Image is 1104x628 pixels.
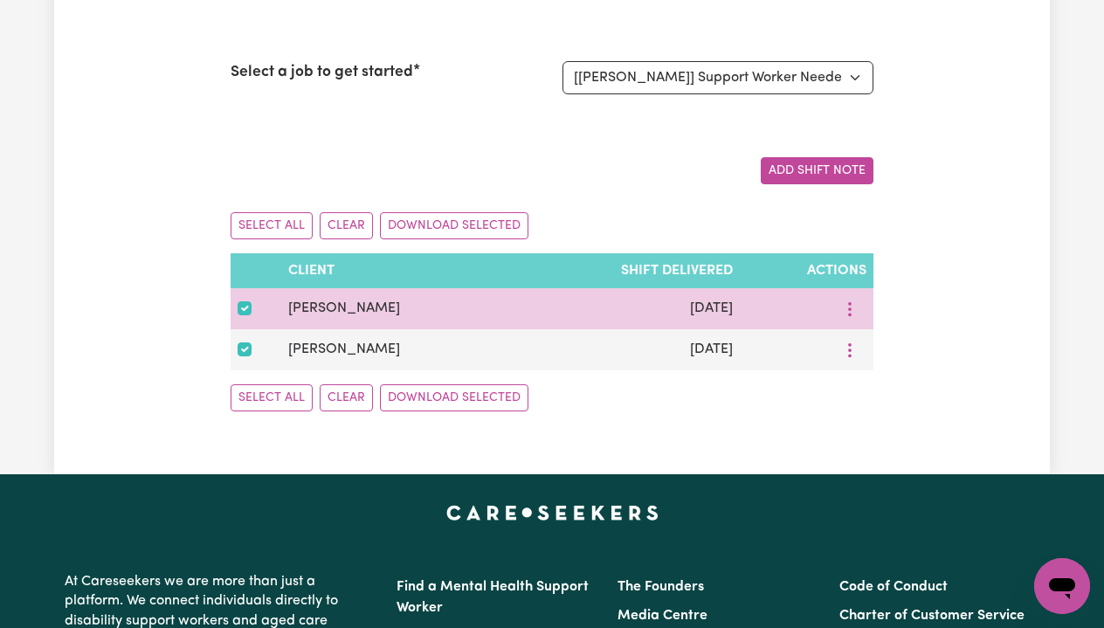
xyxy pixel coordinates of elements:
[618,580,704,594] a: The Founders
[288,342,400,356] span: [PERSON_NAME]
[511,288,740,329] td: [DATE]
[231,212,313,239] button: Select All
[1034,558,1090,614] iframe: Button to launch messaging window
[833,295,866,322] button: More options
[231,61,413,84] label: Select a job to get started
[320,384,373,411] button: Clear
[380,212,528,239] button: Download Selected
[511,329,740,370] td: [DATE]
[761,157,873,184] button: Add a new shift note for the selected job
[839,609,1025,623] a: Charter of Customer Service
[231,384,313,411] button: Select All
[839,580,948,594] a: Code of Conduct
[446,506,659,520] a: Careseekers home page
[833,336,866,363] button: More options
[320,212,373,239] button: Clear
[288,301,400,315] span: [PERSON_NAME]
[397,580,589,615] a: Find a Mental Health Support Worker
[288,264,335,278] span: Client
[511,253,740,288] th: Shift delivered
[740,253,873,288] th: Actions
[380,384,528,411] button: Download Selected
[618,609,707,623] a: Media Centre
